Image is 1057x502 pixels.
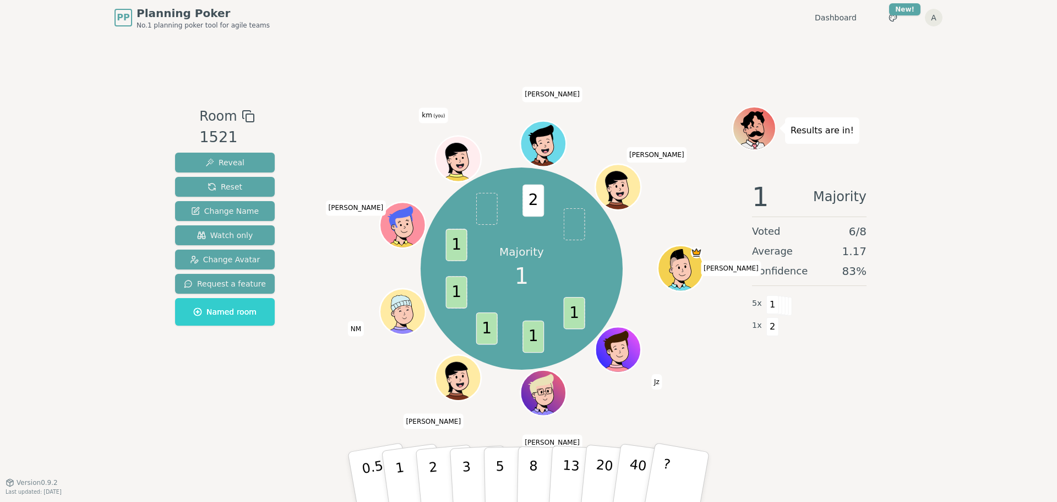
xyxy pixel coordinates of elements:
p: Results are in! [791,123,854,138]
span: 1 [523,321,544,353]
span: Voted [752,224,781,239]
span: 1 [766,295,779,314]
span: Reset [208,181,242,192]
span: chris is the host [691,247,702,258]
button: Change Name [175,201,275,221]
button: Request a feature [175,274,275,294]
p: Majority [499,244,544,260]
span: 5 x [752,298,762,310]
span: 1.17 [842,244,867,259]
button: Reset [175,177,275,197]
span: Change Name [191,206,259,217]
span: No.1 planning poker tool for agile teams [137,21,270,30]
button: Version0.9.2 [6,478,58,487]
button: Named room [175,298,275,326]
span: Confidence [752,263,808,279]
span: (you) [432,114,445,119]
span: 1 x [752,320,762,332]
span: 1 [446,276,467,309]
span: Change Avatar [190,254,260,265]
span: Click to change your name [419,108,448,123]
span: Click to change your name [326,201,386,216]
span: Named room [193,306,257,317]
button: Reveal [175,153,275,172]
button: A [925,9,942,26]
span: Click to change your name [403,414,464,429]
span: Click to change your name [522,87,582,102]
span: 83 % [842,263,867,279]
span: 1 [446,229,467,261]
span: PP [117,11,129,24]
span: Planning Poker [137,6,270,21]
span: Click to change your name [651,374,662,390]
span: Watch only [197,230,253,241]
span: Request a feature [184,278,266,289]
span: 1 [515,260,528,293]
span: 2 [766,317,779,336]
span: Click to change your name [626,147,687,163]
button: Change Avatar [175,250,275,269]
span: Version 0.9.2 [17,478,58,487]
button: Watch only [175,225,275,245]
div: New! [889,3,920,15]
a: PPPlanning PokerNo.1 planning poker tool for agile teams [115,6,270,30]
span: 1 [564,297,585,330]
a: Dashboard [815,12,857,23]
span: 1 [752,183,769,210]
span: 2 [523,185,544,217]
button: Click to change your avatar [437,138,480,181]
span: Room [199,106,237,126]
span: Average [752,244,793,259]
span: Reveal [205,157,244,168]
span: 1 [476,312,498,345]
span: Click to change your name [522,435,582,450]
div: 1521 [199,126,254,149]
span: Click to change your name [348,321,364,337]
span: Click to change your name [701,261,761,276]
button: New! [883,8,903,28]
span: Last updated: [DATE] [6,489,62,495]
span: Majority [813,183,867,210]
span: 6 / 8 [849,224,867,239]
